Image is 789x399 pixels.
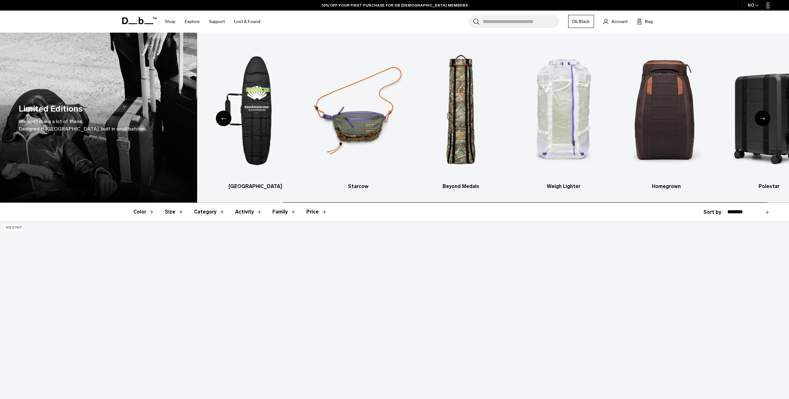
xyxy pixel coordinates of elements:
h3: [PERSON_NAME] [107,183,199,190]
h3: Weigh Lighter [517,183,609,190]
a: Explore [185,11,200,33]
img: Db [210,42,301,180]
h1: Limited Editions [19,103,83,115]
p: Sold Out [3,224,24,231]
li: 1 / 7 [107,42,199,190]
img: Db [107,42,199,180]
img: Db [517,42,609,180]
button: Toggle Filter [235,203,262,221]
li: 6 / 7 [620,42,712,190]
div: Previous slide [216,111,231,126]
button: Toggle Filter [165,203,184,221]
span: Account [611,18,628,25]
button: Bag [637,18,653,25]
li: 3 / 7 [312,42,404,190]
a: Db Weigh Lighter [517,42,609,190]
h3: Starcow [312,183,404,190]
button: Toggle Filter [272,203,296,221]
a: Db [PERSON_NAME] [107,42,199,190]
a: Db Beyond Medals [415,42,507,190]
img: Db [620,42,712,180]
p: We don’t make a lot of these. Designed in [GEOGRAPHIC_DATA], built in small batches. [19,118,147,133]
a: Account [603,18,628,25]
span: Bag [645,18,653,25]
img: Db [415,42,507,180]
li: 4 / 7 [415,42,507,190]
a: Db Black [568,15,594,28]
h3: Beyond Medals [415,183,507,190]
a: Lost & Found [234,11,260,33]
button: Toggle Filter [194,203,225,221]
button: Toggle Filter [133,203,155,221]
h3: [GEOGRAPHIC_DATA] [210,183,301,190]
a: Shop [165,11,175,33]
li: 5 / 7 [517,42,609,190]
a: 10% OFF YOUR FIRST PURCHASE FOR DB [DEMOGRAPHIC_DATA] MEMBERS [322,2,468,8]
li: 2 / 7 [210,42,301,190]
a: Support [209,11,225,33]
a: Db Homegrown [620,42,712,190]
button: Toggle Price [306,203,327,221]
a: Db Starcow [312,42,404,190]
img: Db [312,42,404,180]
a: Db [GEOGRAPHIC_DATA] [210,42,301,190]
div: Next slide [755,111,770,126]
nav: Main Navigation [160,11,265,33]
h3: Homegrown [620,183,712,190]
